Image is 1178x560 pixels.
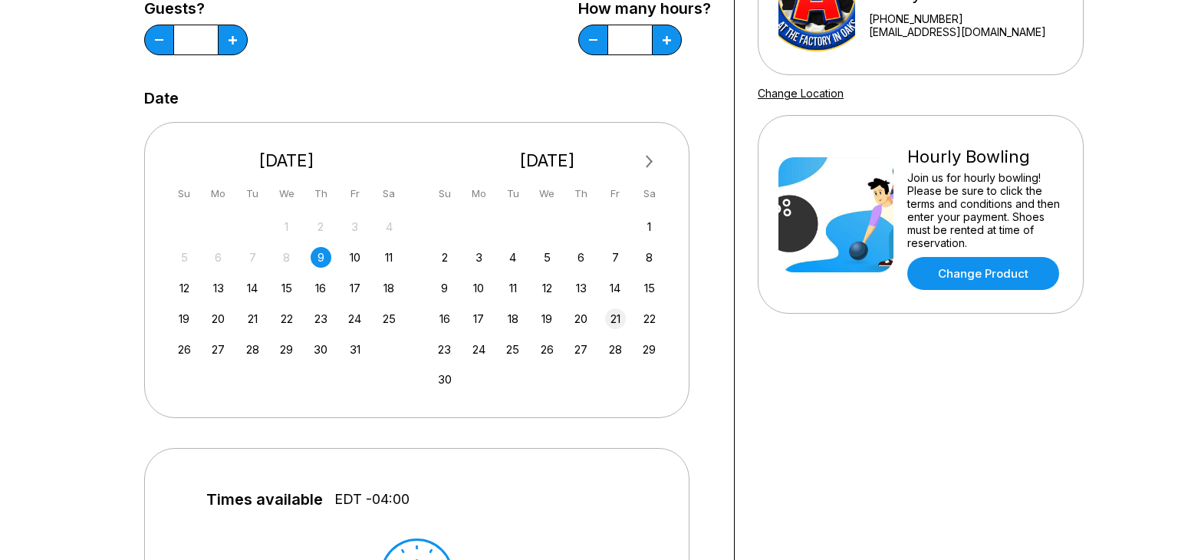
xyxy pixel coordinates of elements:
div: Choose Wednesday, November 5th, 2025 [537,247,558,268]
div: [PHONE_NUMBER] [869,12,1063,25]
label: Date [144,90,179,107]
div: Choose Wednesday, October 22nd, 2025 [276,308,297,329]
div: We [276,183,297,204]
div: Tu [242,183,263,204]
div: Choose Tuesday, October 14th, 2025 [242,278,263,298]
div: Choose Friday, November 28th, 2025 [605,339,626,360]
a: Change Product [907,257,1059,290]
div: Choose Tuesday, November 18th, 2025 [502,308,523,329]
div: [DATE] [168,150,406,171]
div: Choose Wednesday, November 12th, 2025 [537,278,558,298]
div: Choose Sunday, October 26th, 2025 [174,339,195,360]
div: We [537,183,558,204]
div: month 2025-11 [433,215,663,390]
div: Choose Saturday, November 22nd, 2025 [639,308,660,329]
div: Sa [639,183,660,204]
a: [EMAIL_ADDRESS][DOMAIN_NAME] [869,25,1063,38]
div: Choose Monday, November 24th, 2025 [469,339,489,360]
img: Hourly Bowling [778,157,893,272]
div: Su [434,183,455,204]
div: Choose Tuesday, November 25th, 2025 [502,339,523,360]
div: Choose Sunday, October 12th, 2025 [174,278,195,298]
div: Th [311,183,331,204]
div: Fr [344,183,365,204]
div: Choose Monday, November 17th, 2025 [469,308,489,329]
div: Choose Wednesday, November 19th, 2025 [537,308,558,329]
div: Choose Thursday, October 23rd, 2025 [311,308,331,329]
div: Th [571,183,591,204]
div: Choose Monday, October 13th, 2025 [208,278,229,298]
div: Choose Thursday, October 9th, 2025 [311,247,331,268]
div: Choose Sunday, November 30th, 2025 [434,369,455,390]
div: Hourly Bowling [907,147,1063,167]
div: Not available Sunday, October 5th, 2025 [174,247,195,268]
div: Not available Monday, October 6th, 2025 [208,247,229,268]
div: Choose Saturday, November 1st, 2025 [639,216,660,237]
div: Su [174,183,195,204]
div: Choose Saturday, November 15th, 2025 [639,278,660,298]
div: Choose Thursday, November 13th, 2025 [571,278,591,298]
div: Choose Saturday, November 8th, 2025 [639,247,660,268]
div: Choose Friday, November 14th, 2025 [605,278,626,298]
div: Choose Saturday, October 11th, 2025 [379,247,400,268]
div: Choose Friday, October 24th, 2025 [344,308,365,329]
div: Choose Thursday, November 20th, 2025 [571,308,591,329]
div: Choose Wednesday, October 29th, 2025 [276,339,297,360]
div: Choose Thursday, October 16th, 2025 [311,278,331,298]
div: Choose Friday, November 7th, 2025 [605,247,626,268]
div: Join us for hourly bowling! Please be sure to click the terms and conditions and then enter your ... [907,171,1063,249]
div: Not available Tuesday, October 7th, 2025 [242,247,263,268]
div: Choose Sunday, October 19th, 2025 [174,308,195,329]
div: Choose Friday, October 17th, 2025 [344,278,365,298]
div: Choose Sunday, November 2nd, 2025 [434,247,455,268]
div: Not available Saturday, October 4th, 2025 [379,216,400,237]
div: Choose Monday, November 3rd, 2025 [469,247,489,268]
div: Choose Tuesday, November 4th, 2025 [502,247,523,268]
button: Next Month [637,150,662,174]
div: Choose Thursday, November 27th, 2025 [571,339,591,360]
div: Choose Friday, November 21st, 2025 [605,308,626,329]
div: [DATE] [429,150,666,171]
div: Choose Monday, October 20th, 2025 [208,308,229,329]
div: Choose Sunday, November 23rd, 2025 [434,339,455,360]
div: Not available Wednesday, October 1st, 2025 [276,216,297,237]
div: Choose Monday, October 27th, 2025 [208,339,229,360]
div: Choose Wednesday, November 26th, 2025 [537,339,558,360]
div: Choose Friday, October 10th, 2025 [344,247,365,268]
div: month 2025-10 [172,215,402,360]
div: Choose Wednesday, October 15th, 2025 [276,278,297,298]
div: Choose Thursday, November 6th, 2025 [571,247,591,268]
div: Choose Thursday, October 30th, 2025 [311,339,331,360]
div: Not available Wednesday, October 8th, 2025 [276,247,297,268]
div: Mo [208,183,229,204]
div: Choose Saturday, November 29th, 2025 [639,339,660,360]
div: Not available Friday, October 3rd, 2025 [344,216,365,237]
div: Not available Thursday, October 2nd, 2025 [311,216,331,237]
div: Sa [379,183,400,204]
span: Times available [206,491,323,508]
div: Choose Tuesday, October 28th, 2025 [242,339,263,360]
div: Choose Saturday, October 25th, 2025 [379,308,400,329]
div: Choose Friday, October 31st, 2025 [344,339,365,360]
div: Choose Sunday, November 9th, 2025 [434,278,455,298]
div: Choose Tuesday, November 11th, 2025 [502,278,523,298]
div: Fr [605,183,626,204]
div: Choose Tuesday, October 21st, 2025 [242,308,263,329]
span: EDT -04:00 [334,491,410,508]
div: Choose Sunday, November 16th, 2025 [434,308,455,329]
div: Choose Monday, November 10th, 2025 [469,278,489,298]
div: Choose Saturday, October 18th, 2025 [379,278,400,298]
div: Mo [469,183,489,204]
div: Tu [502,183,523,204]
a: Change Location [758,87,844,100]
